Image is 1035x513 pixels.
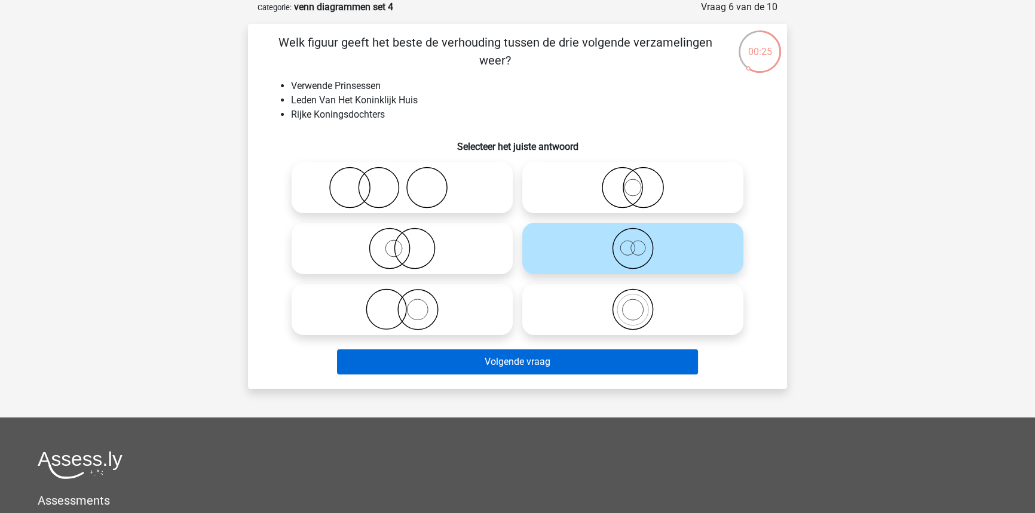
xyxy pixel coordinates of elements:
[38,493,997,508] h5: Assessments
[737,29,782,59] div: 00:25
[291,79,768,93] li: Verwende Prinsessen
[267,33,723,69] p: Welk figuur geeft het beste de verhouding tussen de drie volgende verzamelingen weer?
[258,3,292,12] small: Categorie:
[337,349,699,374] button: Volgende vraag
[267,131,768,152] h6: Selecteer het juiste antwoord
[294,1,393,13] strong: venn diagrammen set 4
[291,107,768,122] li: Rijke Koningsdochters
[291,93,768,107] li: Leden Van Het Koninklijk Huis
[38,451,123,479] img: Assessly logo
